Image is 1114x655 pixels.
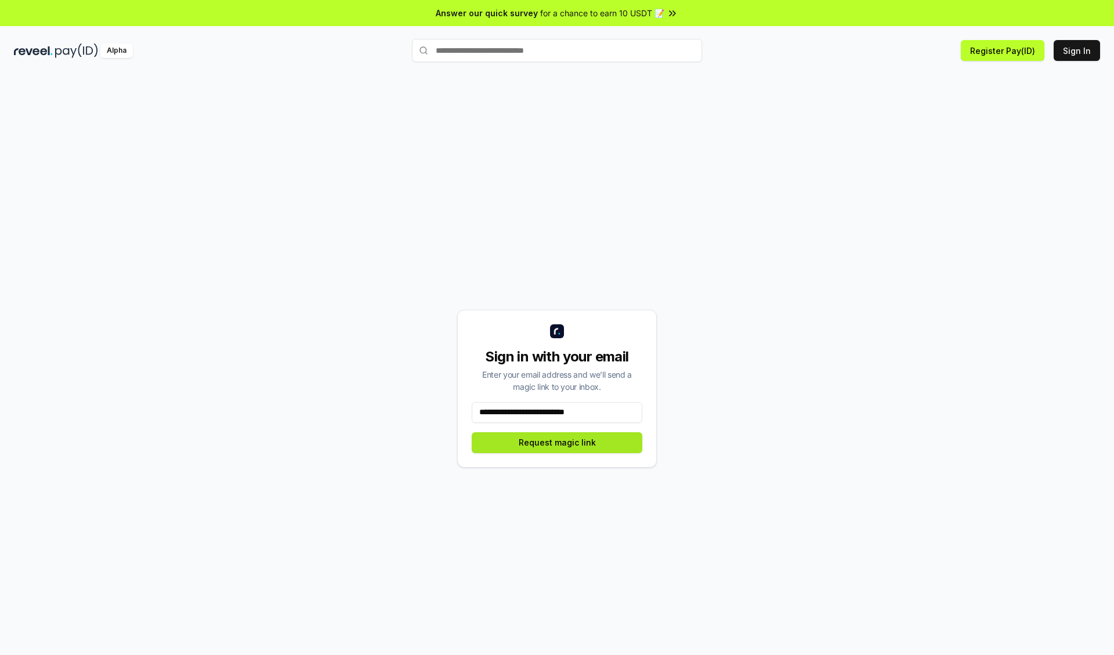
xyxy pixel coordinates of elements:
span: Answer our quick survey [436,7,538,19]
img: reveel_dark [14,44,53,58]
span: for a chance to earn 10 USDT 📝 [540,7,664,19]
button: Request magic link [472,432,642,453]
div: Sign in with your email [472,348,642,366]
button: Sign In [1054,40,1100,61]
div: Enter your email address and we’ll send a magic link to your inbox. [472,368,642,393]
div: Alpha [100,44,133,58]
img: pay_id [55,44,98,58]
img: logo_small [550,324,564,338]
button: Register Pay(ID) [961,40,1044,61]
